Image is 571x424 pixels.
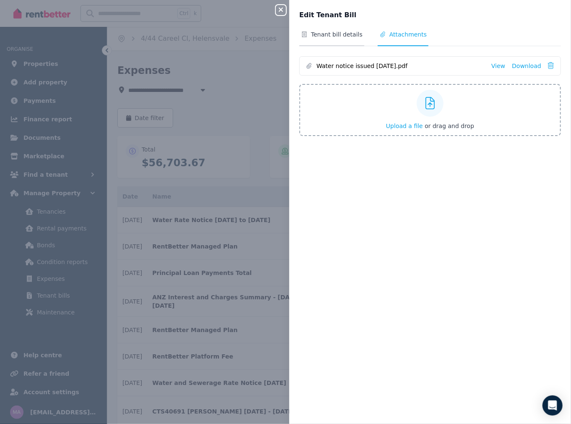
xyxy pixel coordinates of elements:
[299,30,561,46] nav: Tabs
[386,123,423,129] span: Upload a file
[425,123,474,129] span: or drag and drop
[542,395,563,416] div: Open Intercom Messenger
[317,62,485,70] span: Water notice issued [DATE].pdf
[386,122,474,130] button: Upload a file or drag and drop
[311,30,363,39] span: Tenant bill details
[299,10,356,20] span: Edit Tenant Bill
[512,62,541,70] a: Download
[491,62,505,70] a: View
[389,30,427,39] span: Attachments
